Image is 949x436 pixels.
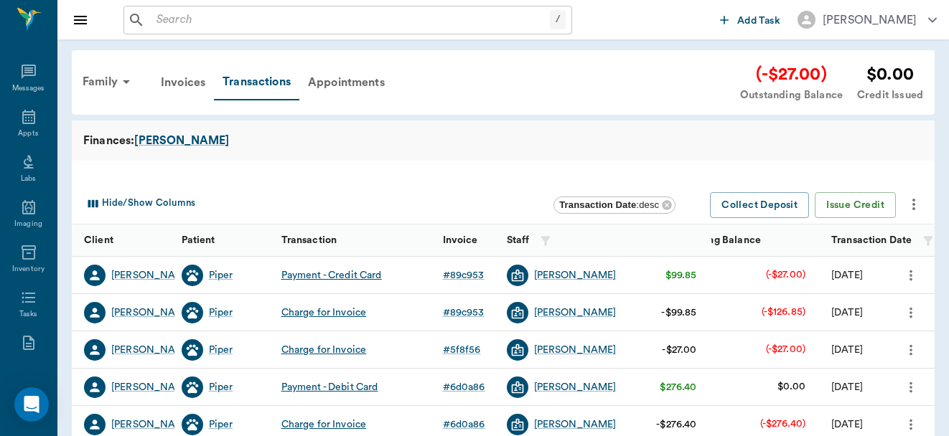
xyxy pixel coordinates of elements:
[152,65,214,100] a: Invoices
[534,380,617,394] a: [PERSON_NAME]
[507,235,530,245] strong: Staff
[83,132,134,149] span: Finances:
[534,268,617,283] a: [PERSON_NAME]
[111,417,194,432] a: [PERSON_NAME]
[857,87,923,103] div: Credit Issued
[74,65,144,99] div: Family
[831,343,863,357] div: 09/26/25
[14,387,49,422] div: Open Intercom Messenger
[660,380,696,394] div: $276.40
[443,417,491,432] a: #6d0a86
[550,10,566,29] div: /
[209,380,233,394] a: Piper
[18,128,38,139] div: Appts
[443,235,478,245] strong: Invoice
[281,417,367,432] div: Charge for Invoice
[443,268,490,283] a: #89c953
[534,417,617,432] a: [PERSON_NAME]
[899,300,922,325] button: more
[443,380,485,394] div: # 6d0a86
[281,235,337,245] strong: Transaction
[12,83,45,94] div: Messages
[209,305,233,320] a: Piper
[81,192,199,215] button: Select columns
[740,62,843,87] div: (-$27.00)
[902,192,926,217] button: more
[831,235,912,245] strong: Transaction Date
[553,196,675,214] div: Transaction Date:desc
[831,417,863,432] div: 09/19/25
[899,375,922,399] button: more
[534,305,617,320] a: [PERSON_NAME]
[831,268,863,283] div: 10/10/25
[857,62,923,87] div: $0.00
[12,264,45,275] div: Inventory
[443,380,491,394] a: #6d0a86
[831,380,863,394] div: 09/19/25
[656,417,696,432] div: -$276.40
[14,219,42,229] div: Imaging
[281,305,367,320] div: Charge for Invoice
[443,417,485,432] div: # 6d0a86
[786,6,948,33] button: [PERSON_NAME]
[662,343,696,357] div: -$27.00
[299,65,393,100] a: Appointments
[750,293,818,331] td: (-$126.85)
[111,268,194,283] a: [PERSON_NAME]
[66,6,95,34] button: Close drawer
[754,256,817,294] td: (-$27.00)
[661,235,761,245] strong: Outstanding Balance
[209,343,233,357] a: Piper
[182,235,215,245] strong: Patient
[443,305,485,320] div: # 89c953
[559,199,659,210] span: : desc
[766,368,817,406] td: $0.00
[134,132,229,149] a: [PERSON_NAME]
[899,338,922,362] button: more
[815,192,896,219] button: Issue Credit
[823,11,917,29] div: [PERSON_NAME]
[714,6,786,33] button: Add Task
[740,87,843,103] div: Outstanding Balance
[21,174,36,184] div: Labs
[559,199,636,210] b: Transaction Date
[111,343,194,357] a: [PERSON_NAME]
[281,380,378,394] div: Payment - Debit Card
[209,268,233,283] a: Piper
[111,380,194,394] a: [PERSON_NAME]
[281,268,382,283] div: Payment - Credit Card
[534,343,617,357] a: [PERSON_NAME]
[443,343,487,357] a: #5f8f56
[281,343,367,357] div: Charge for Invoice
[443,305,490,320] a: #89c953
[84,235,113,245] strong: Client
[754,331,817,369] td: (-$27.00)
[710,192,809,219] button: Collect Deposit
[209,417,233,432] div: Piper
[899,263,922,288] button: more
[19,309,37,320] div: Tasks
[665,268,697,283] div: $99.85
[443,268,485,283] div: # 89c953
[214,65,299,100] a: Transactions
[111,305,194,320] a: [PERSON_NAME]
[443,343,481,357] div: # 5f8f56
